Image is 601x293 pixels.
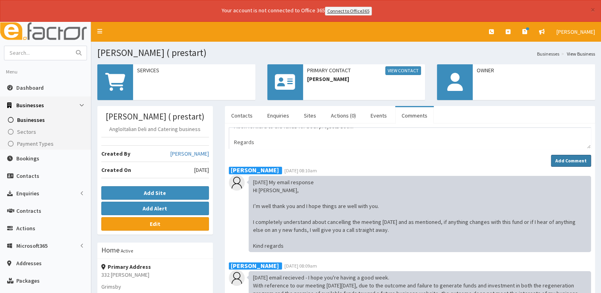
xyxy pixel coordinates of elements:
a: Businesses [2,114,91,126]
h3: Home [101,247,120,254]
textarea: Comment [229,127,591,149]
span: Enquiries [16,190,39,197]
strong: Add Comment [555,158,587,164]
p: 332 [PERSON_NAME] [101,271,209,279]
span: Actions [16,225,35,232]
span: Addresses [16,260,42,267]
div: [DATE] My email response HI [PERSON_NAME], I’m well thank you and I hope things are well with you... [249,176,591,252]
b: Created On [101,166,131,173]
a: Connect to Office365 [325,7,372,15]
li: View Business [559,50,595,57]
button: Add Comment [551,155,591,167]
p: Grimsby [101,283,209,291]
span: Bookings [16,155,39,162]
span: Contracts [16,207,41,214]
span: Sectors [17,128,36,135]
a: View Contact [385,66,421,75]
b: [PERSON_NAME] [231,261,279,269]
span: Businesses [17,116,45,123]
a: Contacts [225,107,259,124]
b: Add Alert [143,205,167,212]
small: Active [121,248,133,254]
a: [PERSON_NAME] [551,22,601,42]
div: Your account is not connected to Office 365 [64,6,529,15]
b: [PERSON_NAME] [231,166,279,174]
span: Services [137,66,251,74]
a: Edit [101,217,209,231]
a: Events [364,107,393,124]
a: Sectors [2,126,91,138]
span: Dashboard [16,84,44,91]
span: [PERSON_NAME] [307,75,421,83]
input: Search... [4,46,71,60]
b: Created By [101,150,130,157]
a: Sites [298,107,323,124]
b: Edit [150,220,160,227]
span: Microsoft365 [16,242,48,249]
h1: [PERSON_NAME] ( prestart) [97,48,595,58]
h3: [PERSON_NAME] ( prestart) [101,112,209,121]
span: Businesses [16,102,44,109]
b: Add Site [144,189,166,197]
a: Comments [395,107,434,124]
span: Packages [16,277,40,284]
span: Primary Contact [307,66,421,75]
span: [DATE] 08:09am [284,263,317,269]
a: Enquiries [261,107,296,124]
a: Businesses [537,50,559,57]
p: AngloItalian Deli and Catering business [101,125,209,133]
a: Actions (0) [325,107,362,124]
button: Add Alert [101,202,209,215]
span: [DATE] 08:10am [284,168,317,173]
button: × [591,6,595,14]
strong: Primary Address [101,263,151,270]
span: Owner [477,66,591,74]
span: [PERSON_NAME] [557,28,595,35]
a: Payment Types [2,138,91,150]
a: [PERSON_NAME] [170,150,209,158]
span: Contacts [16,172,39,179]
span: Payment Types [17,140,54,147]
span: [DATE] [194,166,209,174]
